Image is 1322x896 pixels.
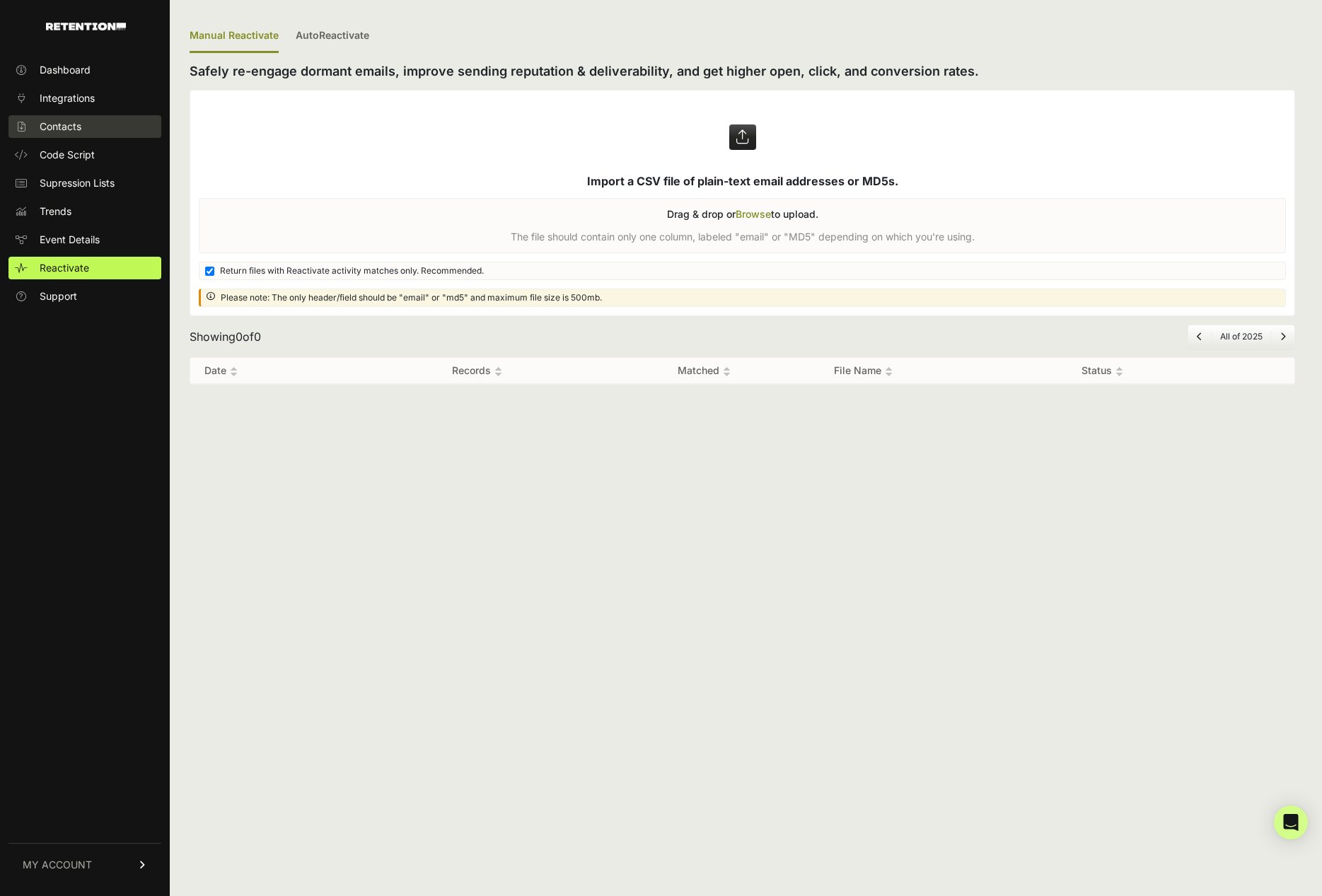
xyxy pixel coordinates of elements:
span: MY ACCOUNT [23,858,92,872]
th: Status [1067,358,1266,384]
a: Supression Lists [8,172,161,194]
a: MY ACCOUNT [8,843,161,886]
a: Dashboard [8,59,161,81]
th: Matched [588,358,820,384]
a: Support [8,285,161,308]
a: Contacts [8,115,161,138]
a: Previous [1197,331,1202,342]
span: 0 [236,330,243,344]
img: no_sort-eaf950dc5ab64cae54d48a5578032e96f70b2ecb7d747501f34c8f2db400fb66.gif [885,366,893,377]
a: Event Details [8,228,161,251]
nav: Page navigation [1188,325,1295,349]
a: Reactivate [8,257,161,279]
img: Retention.com [46,23,126,30]
img: no_sort-eaf950dc5ab64cae54d48a5578032e96f70b2ecb7d747501f34c8f2db400fb66.gif [723,366,731,377]
a: Code Script [8,144,161,166]
span: Return files with Reactivate activity matches only. Recommended. [220,265,484,277]
a: Integrations [8,87,161,110]
span: Reactivate [40,261,89,275]
span: Code Script [40,148,95,162]
span: Support [40,289,77,303]
img: no_sort-eaf950dc5ab64cae54d48a5578032e96f70b2ecb7d747501f34c8f2db400fb66.gif [494,366,502,377]
th: File Name [820,358,1067,384]
div: Open Intercom Messenger [1274,805,1308,839]
div: Showing of [190,328,261,345]
span: Trends [40,204,71,219]
img: no_sort-eaf950dc5ab64cae54d48a5578032e96f70b2ecb7d747501f34c8f2db400fb66.gif [230,366,238,377]
li: All of 2025 [1211,331,1271,342]
span: Contacts [40,120,81,134]
span: Dashboard [40,63,91,77]
a: AutoReactivate [296,20,369,53]
th: Date [190,358,365,384]
input: Return files with Reactivate activity matches only. Recommended. [205,267,214,276]
span: Integrations [40,91,95,105]
h2: Safely re-engage dormant emails, improve sending reputation & deliverability, and get higher open... [190,62,1295,81]
th: Records [365,358,588,384]
span: Supression Lists [40,176,115,190]
div: Manual Reactivate [190,20,279,53]
span: Event Details [40,233,100,247]
a: Trends [8,200,161,223]
span: 0 [254,330,261,344]
img: no_sort-eaf950dc5ab64cae54d48a5578032e96f70b2ecb7d747501f34c8f2db400fb66.gif [1115,366,1123,377]
a: Next [1280,331,1286,342]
